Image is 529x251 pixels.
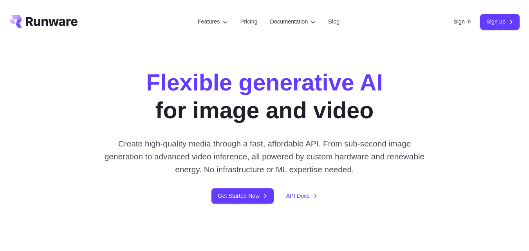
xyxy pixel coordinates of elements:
label: Features [198,17,228,26]
label: Documentation [270,17,316,26]
strong: Flexible generative AI [146,70,383,96]
a: Get Started Now [211,188,273,204]
a: API Docs [286,191,318,200]
a: Blog [328,17,339,26]
a: Go to / [9,15,78,28]
a: Pricing [240,17,258,26]
h1: for image and video [146,69,383,125]
a: Sign up [480,14,520,29]
a: Sign in [453,17,471,26]
p: Create high-quality media through a fast, affordable API. From sub-second image generation to adv... [101,137,428,176]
